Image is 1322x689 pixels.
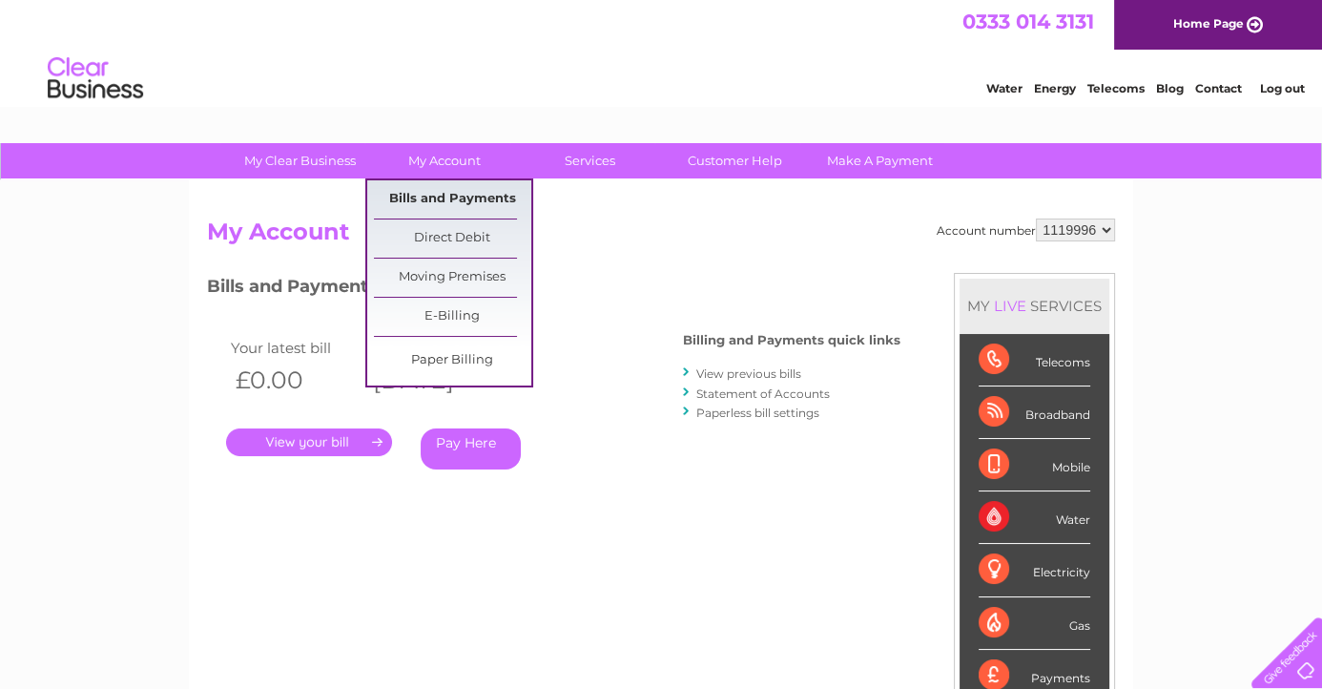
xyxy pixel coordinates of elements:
a: Statement of Accounts [696,386,830,401]
div: Telecoms [979,334,1090,386]
th: [DATE] [363,361,501,400]
a: My Account [366,143,524,178]
div: LIVE [990,297,1030,315]
a: Contact [1195,81,1242,95]
a: Paperless bill settings [696,406,819,420]
img: logo.png [47,50,144,108]
a: Customer Help [656,143,814,178]
div: Account number [937,219,1115,241]
a: Moving Premises [374,259,531,297]
a: Services [511,143,669,178]
div: Water [979,491,1090,544]
a: Make A Payment [801,143,959,178]
div: Broadband [979,386,1090,439]
a: 0333 014 3131 [962,10,1094,33]
div: Clear Business is a trading name of Verastar Limited (registered in [GEOGRAPHIC_DATA] No. 3667643... [212,10,1113,93]
h4: Billing and Payments quick links [683,333,900,347]
a: Direct Debit [374,219,531,258]
a: Pay Here [421,428,521,470]
a: My Clear Business [221,143,379,178]
a: . [226,428,392,456]
div: Mobile [979,439,1090,491]
div: MY SERVICES [960,279,1109,333]
a: Telecoms [1087,81,1145,95]
a: View previous bills [696,366,801,381]
a: Paper Billing [374,342,531,380]
a: Blog [1156,81,1184,95]
a: Water [986,81,1022,95]
th: £0.00 [226,361,363,400]
div: Electricity [979,544,1090,596]
a: Log out [1259,81,1304,95]
div: Gas [979,597,1090,650]
a: Energy [1034,81,1076,95]
a: Bills and Payments [374,180,531,219]
a: E-Billing [374,298,531,336]
h2: My Account [207,219,1115,255]
h3: Bills and Payments [207,273,900,306]
td: Invoice date [363,335,501,361]
td: Your latest bill [226,335,363,361]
